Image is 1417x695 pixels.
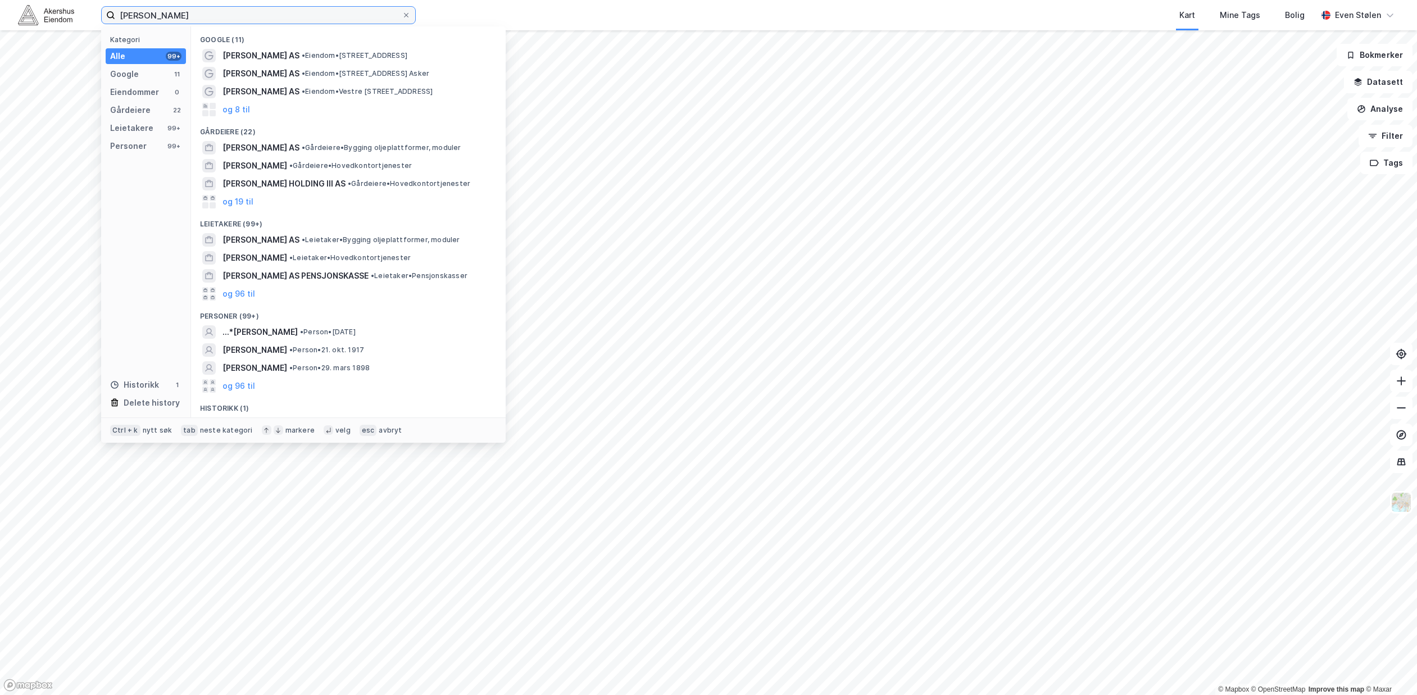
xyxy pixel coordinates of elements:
[360,425,377,436] div: esc
[379,426,402,435] div: avbryt
[289,346,293,354] span: •
[222,251,287,265] span: [PERSON_NAME]
[222,287,255,301] button: og 96 til
[110,35,186,44] div: Kategori
[1337,44,1413,66] button: Bokmerker
[110,103,151,117] div: Gårdeiere
[222,195,253,208] button: og 19 til
[289,161,293,170] span: •
[222,325,298,339] span: ...*[PERSON_NAME]
[222,361,287,375] span: [PERSON_NAME]
[222,233,299,247] span: [PERSON_NAME] AS
[166,124,181,133] div: 99+
[222,67,299,80] span: [PERSON_NAME] AS
[124,396,180,410] div: Delete history
[172,88,181,97] div: 0
[143,426,172,435] div: nytt søk
[335,426,351,435] div: velg
[200,426,253,435] div: neste kategori
[302,87,305,96] span: •
[302,87,433,96] span: Eiendom • Vestre [STREET_ADDRESS]
[3,679,53,692] a: Mapbox homepage
[222,49,299,62] span: [PERSON_NAME] AS
[191,26,506,47] div: Google (11)
[302,143,305,152] span: •
[1335,8,1381,22] div: Even Stølen
[191,211,506,231] div: Leietakere (99+)
[222,177,346,190] span: [PERSON_NAME] HOLDING III AS
[181,425,198,436] div: tab
[1391,492,1412,513] img: Z
[172,380,181,389] div: 1
[289,161,412,170] span: Gårdeiere • Hovedkontortjenester
[348,179,470,188] span: Gårdeiere • Hovedkontortjenester
[110,67,139,81] div: Google
[289,253,293,262] span: •
[166,142,181,151] div: 99+
[300,328,356,337] span: Person • [DATE]
[110,425,140,436] div: Ctrl + k
[302,69,429,78] span: Eiendom • [STREET_ADDRESS] Asker
[371,271,467,280] span: Leietaker • Pensjonskasser
[302,51,407,60] span: Eiendom • [STREET_ADDRESS]
[166,52,181,61] div: 99+
[222,103,250,116] button: og 8 til
[191,119,506,139] div: Gårdeiere (22)
[300,328,303,336] span: •
[110,378,159,392] div: Historikk
[289,346,364,355] span: Person • 21. okt. 1917
[110,49,125,63] div: Alle
[1218,685,1249,693] a: Mapbox
[289,364,293,372] span: •
[222,343,287,357] span: [PERSON_NAME]
[115,7,402,24] input: Søk på adresse, matrikkel, gårdeiere, leietakere eller personer
[1359,125,1413,147] button: Filter
[191,395,506,415] div: Historikk (1)
[1360,152,1413,174] button: Tags
[1361,641,1417,695] div: Kontrollprogram for chat
[302,143,461,152] span: Gårdeiere • Bygging oljeplattformer, moduler
[302,235,305,244] span: •
[110,85,159,99] div: Eiendommer
[1285,8,1305,22] div: Bolig
[222,379,255,393] button: og 96 til
[172,106,181,115] div: 22
[371,271,374,280] span: •
[1220,8,1260,22] div: Mine Tags
[222,269,369,283] span: [PERSON_NAME] AS PENSJONSKASSE
[18,5,74,25] img: akershus-eiendom-logo.9091f326c980b4bce74ccdd9f866810c.svg
[1344,71,1413,93] button: Datasett
[1251,685,1306,693] a: OpenStreetMap
[222,85,299,98] span: [PERSON_NAME] AS
[1309,685,1364,693] a: Improve this map
[1361,641,1417,695] iframe: Chat Widget
[222,159,287,172] span: [PERSON_NAME]
[110,139,147,153] div: Personer
[285,426,315,435] div: markere
[191,303,506,323] div: Personer (99+)
[348,179,351,188] span: •
[222,141,299,155] span: [PERSON_NAME] AS
[110,121,153,135] div: Leietakere
[302,69,305,78] span: •
[302,51,305,60] span: •
[289,253,411,262] span: Leietaker • Hovedkontortjenester
[172,70,181,79] div: 11
[289,364,370,373] span: Person • 29. mars 1898
[302,235,460,244] span: Leietaker • Bygging oljeplattformer, moduler
[1347,98,1413,120] button: Analyse
[1179,8,1195,22] div: Kart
